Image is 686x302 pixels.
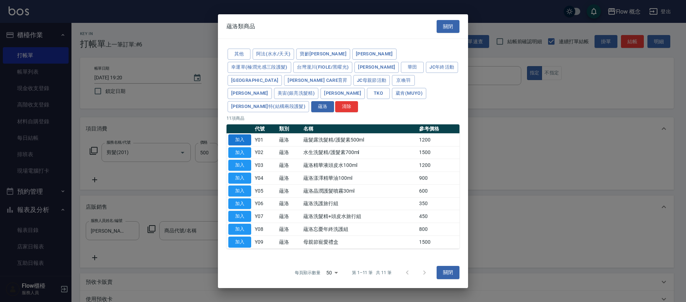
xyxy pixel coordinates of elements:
[323,263,340,282] div: 50
[417,172,459,184] td: 900
[392,75,415,86] button: 京喚羽
[277,159,302,172] td: 蘊洛
[277,133,302,146] td: 蘊洛
[417,197,459,210] td: 350
[352,269,392,276] p: 第 1–11 筆 共 11 筆
[228,173,251,184] button: 加入
[302,236,417,248] td: 母親節寵愛禮盒
[228,62,291,73] button: 幸運草(極潤光感三段護髮)
[253,146,277,159] td: Y02
[320,88,365,99] button: [PERSON_NAME]
[302,184,417,197] td: 蘊洛晶潤護髮噴霧30ml
[253,124,277,134] th: 代號
[228,198,251,209] button: 加入
[274,88,318,99] button: 美宙(銀亮洗髮精)
[295,269,320,276] p: 每頁顯示數量
[253,49,294,60] button: 阿法(水水/天天)
[417,236,459,248] td: 1500
[253,159,277,172] td: Y03
[228,224,251,235] button: 加入
[277,184,302,197] td: 蘊洛
[417,124,459,134] th: 參考價格
[417,184,459,197] td: 600
[426,62,458,73] button: JC年終活動
[302,124,417,134] th: 名稱
[277,236,302,248] td: 蘊洛
[253,197,277,210] td: Y06
[277,172,302,184] td: 蘊洛
[417,159,459,172] td: 1200
[311,101,334,112] button: 蘊洛
[392,88,426,99] button: 葳肯(Muyo)
[284,75,351,86] button: [PERSON_NAME] Care育昇
[335,101,358,112] button: 清除
[253,133,277,146] td: Y01
[417,133,459,146] td: 1200
[277,210,302,223] td: 蘊洛
[228,49,250,60] button: 其他
[253,236,277,248] td: Y09
[352,49,397,60] button: [PERSON_NAME]
[277,124,302,134] th: 類別
[302,133,417,146] td: 蘊髮露洗髮精/護髮素500ml
[228,211,251,222] button: 加入
[417,223,459,236] td: 800
[277,223,302,236] td: 蘊洛
[354,62,399,73] button: [PERSON_NAME]
[417,210,459,223] td: 450
[401,62,424,73] button: 華田
[302,146,417,159] td: 水生洗髮精/護髮素700ml
[228,160,251,171] button: 加入
[302,159,417,172] td: 蘊洛精華液頭皮水100ml
[253,223,277,236] td: Y08
[302,197,417,210] td: 蘊洛洗護旅行組
[228,185,251,197] button: 加入
[277,197,302,210] td: 蘊洛
[367,88,390,99] button: TKO
[228,237,251,248] button: 加入
[437,20,459,33] button: 關閉
[417,146,459,159] td: 1500
[437,266,459,279] button: 關閉
[296,49,350,60] button: 寶齡[PERSON_NAME]
[302,223,417,236] td: 蘊洛忘憂年終洗護組
[302,210,417,223] td: 蘊洛洗髮精+頭皮水旅行組
[228,134,251,145] button: 加入
[253,184,277,197] td: Y05
[228,75,282,86] button: [GEOGRAPHIC_DATA]
[277,146,302,159] td: 蘊洛
[302,172,417,184] td: 蘊洛漾澤精華油100ml
[227,115,459,122] p: 11 項商品
[253,210,277,223] td: Y07
[228,147,251,158] button: 加入
[228,101,309,112] button: [PERSON_NAME]特(結構兩段護髮)
[228,88,272,99] button: [PERSON_NAME]
[293,62,353,73] button: 台灣瀧川(Fiole/黑曜光)
[253,172,277,184] td: Y04
[353,75,390,86] button: JC母親節活動
[227,23,255,30] span: 蘊洛類商品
